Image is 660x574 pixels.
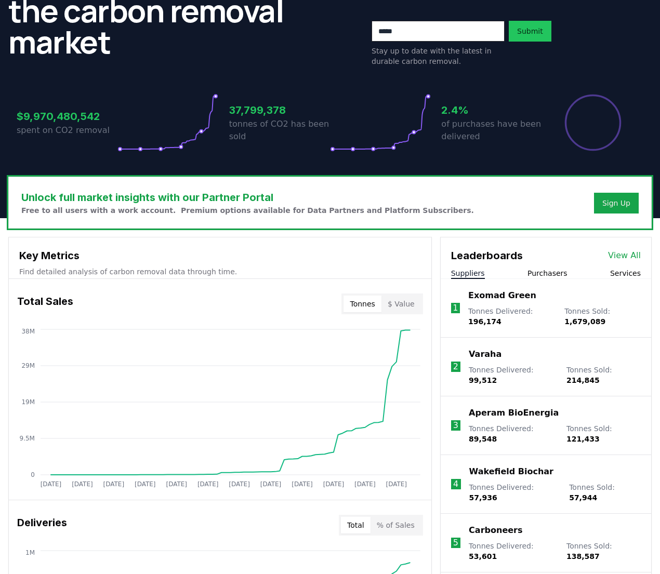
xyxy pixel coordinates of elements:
[371,517,421,533] button: % of Sales
[381,296,421,312] button: $ Value
[354,480,376,488] tspan: [DATE]
[25,549,35,556] tspan: 1M
[608,249,641,262] a: View All
[564,306,641,327] p: Tonnes Sold :
[260,480,282,488] tspan: [DATE]
[602,198,630,208] a: Sign Up
[527,268,567,278] button: Purchasers
[566,365,641,385] p: Tonnes Sold :
[469,365,556,385] p: Tonnes Delivered :
[566,435,600,443] span: 121,433
[341,517,371,533] button: Total
[372,46,505,66] p: Stay up to date with the latest in durable carbon removal.
[469,541,556,562] p: Tonnes Delivered :
[594,193,639,213] button: Sign Up
[21,362,35,369] tspan: 29M
[469,376,497,384] span: 99,512
[453,478,458,490] p: 4
[453,537,458,549] p: 5
[31,471,35,478] tspan: 0
[451,248,523,263] h3: Leaderboards
[469,493,497,502] span: 57,936
[469,423,556,444] p: Tonnes Delivered :
[72,480,93,488] tspan: [DATE]
[21,398,35,406] tspan: 19M
[229,118,330,143] p: tonnes of CO2 has been sold
[566,376,600,384] span: 214,845
[323,480,345,488] tspan: [DATE]
[17,109,117,124] h3: $9,970,480,542
[569,493,597,502] span: 57,944
[21,190,474,205] h3: Unlock full market insights with our Partner Portal
[441,118,542,143] p: of purchases have been delivered
[17,515,67,536] h3: Deliveries
[344,296,381,312] button: Tonnes
[469,407,559,419] a: Aperam BioEnergia
[566,541,641,562] p: Tonnes Sold :
[20,435,35,442] tspan: 9.5M
[469,435,497,443] span: 89,548
[469,348,501,361] a: Varaha
[386,480,407,488] tspan: [DATE]
[509,21,551,42] button: Submit
[453,361,458,373] p: 2
[197,480,219,488] tspan: [DATE]
[292,480,313,488] tspan: [DATE]
[564,94,622,152] div: Percentage of sales delivered
[103,480,125,488] tspan: [DATE]
[135,480,156,488] tspan: [DATE]
[468,306,554,327] p: Tonnes Delivered :
[469,465,553,478] a: Wakefield Biochar
[21,205,474,216] p: Free to all users with a work account. Premium options available for Data Partners and Platform S...
[17,293,73,314] h3: Total Sales
[566,423,641,444] p: Tonnes Sold :
[19,266,421,277] p: Find detailed analysis of carbon removal data through time.
[610,268,641,278] button: Services
[17,124,117,137] p: spent on CO2 removal
[469,552,497,560] span: 53,601
[564,317,605,326] span: 1,679,089
[166,480,187,488] tspan: [DATE]
[19,248,421,263] h3: Key Metrics
[229,480,250,488] tspan: [DATE]
[453,419,458,432] p: 3
[21,328,35,335] tspan: 38M
[468,289,536,302] a: Exomad Green
[566,552,600,560] span: 138,587
[569,482,641,503] p: Tonnes Sold :
[441,102,542,118] h3: 2.4%
[468,317,501,326] span: 196,174
[469,482,559,503] p: Tonnes Delivered :
[229,102,330,118] h3: 37,799,378
[453,302,458,314] p: 1
[41,480,62,488] tspan: [DATE]
[469,524,522,537] a: Carboneers
[451,268,485,278] button: Suppliers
